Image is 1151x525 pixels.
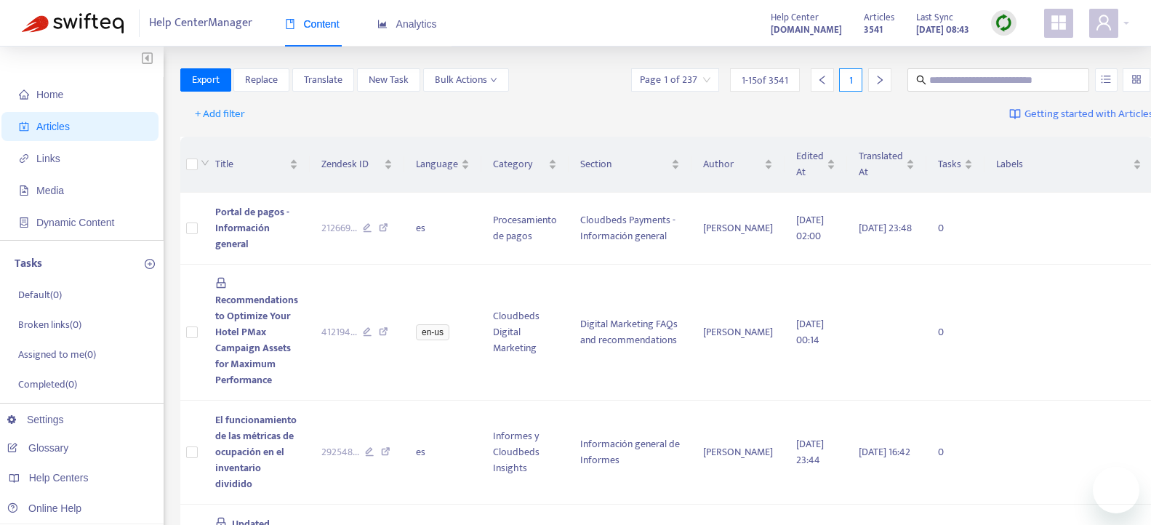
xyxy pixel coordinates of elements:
th: Author [691,137,785,193]
button: + Add filter [184,103,256,126]
span: Tasks [938,156,961,172]
span: en-us [416,324,449,340]
span: lock [215,277,227,289]
a: Settings [7,414,64,425]
span: book [285,19,295,29]
td: [PERSON_NAME] [691,193,785,265]
a: Glossary [7,442,68,454]
span: New Task [369,72,409,88]
span: Home [36,89,63,100]
span: Bulk Actions [435,72,497,88]
span: [DATE] 00:14 [796,316,824,348]
span: Analytics [377,18,437,30]
a: Online Help [7,502,81,514]
th: Language [404,137,481,193]
td: Informes y Cloudbeds Insights [481,401,569,505]
p: Default ( 0 ) [18,287,62,302]
th: Title [204,137,310,193]
td: Información general de Informes [569,401,691,505]
span: account-book [19,121,29,132]
span: + Add filter [195,105,245,123]
td: 0 [926,265,984,401]
span: down [490,76,497,84]
span: Portal de pagos - Información general [215,204,289,252]
th: Translated At [847,137,926,193]
span: Translate [304,72,342,88]
span: Articles [864,9,894,25]
span: Help Centers [29,472,89,484]
p: Tasks [15,255,42,273]
span: appstore [1050,14,1067,31]
span: 412194 ... [321,324,357,340]
span: Export [192,72,220,88]
span: Dynamic Content [36,217,114,228]
span: Translated At [859,148,903,180]
button: Export [180,68,231,92]
span: Zendesk ID [321,156,382,172]
th: Tasks [926,137,984,193]
div: 1 [839,68,862,92]
p: Broken links ( 0 ) [18,317,81,332]
span: Language [416,156,458,172]
td: 0 [926,193,984,265]
a: [DOMAIN_NAME] [771,21,842,38]
span: Recommendations to Optimize Your Hotel PMax Campaign Assets for Maximum Performance [215,292,298,388]
span: Help Center [771,9,819,25]
td: es [404,401,481,505]
span: Labels [996,156,1130,172]
td: Cloudbeds Payments - Información general [569,193,691,265]
img: image-link [1009,108,1021,120]
span: Articles [36,121,70,132]
span: file-image [19,185,29,196]
button: New Task [357,68,420,92]
th: Section [569,137,691,193]
td: Digital Marketing FAQs and recommendations [569,265,691,401]
strong: [DATE] 08:43 [916,22,969,38]
td: Cloudbeds Digital Marketing [481,265,569,401]
span: container [19,217,29,228]
img: Swifteq [22,13,124,33]
strong: 3541 [864,22,883,38]
span: 1 - 15 of 3541 [742,73,788,88]
span: search [916,75,926,85]
td: 0 [926,401,984,505]
span: home [19,89,29,100]
iframe: Button to launch messaging window [1093,467,1139,513]
span: right [875,75,885,85]
button: Bulk Actionsdown [423,68,509,92]
strong: [DOMAIN_NAME] [771,22,842,38]
span: area-chart [377,19,388,29]
p: Completed ( 0 ) [18,377,77,392]
span: 292548 ... [321,444,359,460]
th: Category [481,137,569,193]
span: [DATE] 16:42 [859,444,910,460]
span: down [201,159,209,167]
button: Replace [233,68,289,92]
span: 212669 ... [321,220,357,236]
span: link [19,153,29,164]
span: left [817,75,827,85]
td: [PERSON_NAME] [691,401,785,505]
span: El funcionamiento de las métricas de ocupación en el inventario dividido [215,412,297,492]
th: Edited At [785,137,847,193]
img: sync.dc5367851b00ba804db3.png [995,14,1013,32]
td: Procesamiento de pagos [481,193,569,265]
span: Links [36,153,60,164]
span: Author [703,156,761,172]
span: Section [580,156,668,172]
span: Edited At [796,148,824,180]
span: [DATE] 23:44 [796,436,824,468]
button: Translate [292,68,354,92]
td: es [404,193,481,265]
span: unordered-list [1101,74,1111,84]
th: Zendesk ID [310,137,405,193]
button: unordered-list [1095,68,1118,92]
span: Last Sync [916,9,953,25]
span: Media [36,185,64,196]
span: [DATE] 23:48 [859,220,912,236]
span: Replace [245,72,278,88]
span: user [1095,14,1112,31]
span: Category [493,156,545,172]
p: Assigned to me ( 0 ) [18,347,96,362]
span: Title [215,156,286,172]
